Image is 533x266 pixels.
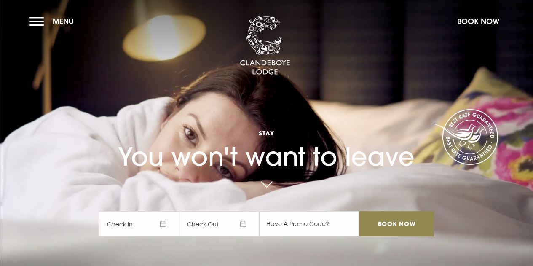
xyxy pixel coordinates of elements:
span: Check In [99,211,179,236]
span: Check Out [179,211,259,236]
span: Menu [53,16,74,26]
button: Book Now [453,12,504,30]
button: Menu [29,12,78,30]
span: Stay [99,129,434,137]
h1: You won't want to leave [99,112,434,172]
input: Book Now [359,211,434,236]
input: Have A Promo Code? [259,211,359,236]
img: Clandeboye Lodge [240,16,290,75]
